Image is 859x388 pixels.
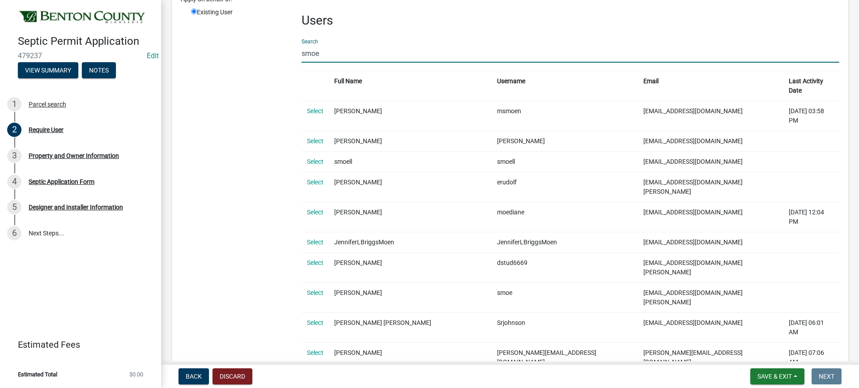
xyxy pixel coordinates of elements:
a: Select [307,209,323,216]
div: Require User [29,127,64,133]
div: Designer and Installer Information [29,204,123,210]
button: Notes [82,62,116,78]
td: [PERSON_NAME] [329,101,492,131]
td: smoell [492,151,638,172]
th: Full Name [329,71,492,101]
td: [EMAIL_ADDRESS][DOMAIN_NAME] [638,151,783,172]
div: 1 [7,97,21,111]
h4: Septic Permit Application [18,35,154,48]
td: msmoen [492,101,638,131]
button: Discard [213,368,252,384]
img: Benton County, Minnesota [18,9,147,26]
td: [PERSON_NAME][EMAIL_ADDRESS][DOMAIN_NAME] [492,342,638,372]
div: 3 [7,149,21,163]
td: smoell [329,151,492,172]
td: [PERSON_NAME] [329,172,492,202]
a: Select [307,289,323,296]
span: 479237 [18,51,143,60]
td: [PERSON_NAME] [329,342,492,372]
div: 6 [7,226,21,240]
span: Save & Exit [757,373,792,380]
td: JenniferLBriggsMoen [329,232,492,252]
th: Username [492,71,638,101]
button: Save & Exit [750,368,804,384]
div: Property and Owner Information [29,153,119,159]
wm-modal-confirm: Edit Application Number [147,51,159,60]
a: Select [307,319,323,326]
td: [EMAIL_ADDRESS][DOMAIN_NAME] [638,232,783,252]
td: [DATE] 06:01 AM [783,312,839,342]
td: [EMAIL_ADDRESS][DOMAIN_NAME][PERSON_NAME] [638,172,783,202]
th: Email [638,71,783,101]
td: [PERSON_NAME] [492,131,638,151]
th: Last Activity Date [783,71,839,101]
td: [PERSON_NAME] [329,202,492,232]
h3: Users [302,13,839,28]
a: Select [307,158,323,165]
span: $0.00 [129,371,143,377]
td: [DATE] 03:58 PM [783,101,839,131]
div: 5 [7,200,21,214]
td: dstud6669 [492,252,638,282]
span: Back [186,373,202,380]
td: [PERSON_NAME] [329,252,492,282]
wm-modal-confirm: Summary [18,67,78,74]
button: Next [812,368,842,384]
a: Select [307,107,323,115]
a: Select [307,239,323,246]
td: [PERSON_NAME][EMAIL_ADDRESS][DOMAIN_NAME] [638,342,783,372]
a: Estimated Fees [7,336,147,354]
div: 4 [7,175,21,189]
td: Srjohnson [492,312,638,342]
td: [DATE] 07:06 AM [783,342,839,372]
span: Estimated Total [18,371,57,377]
td: [PERSON_NAME] [329,131,492,151]
a: Edit [147,51,159,60]
td: erudolf [492,172,638,202]
td: [EMAIL_ADDRESS][DOMAIN_NAME] [638,202,783,232]
td: [EMAIL_ADDRESS][DOMAIN_NAME] [638,131,783,151]
button: Back [179,368,209,384]
div: Parcel search [29,101,66,107]
wm-modal-confirm: Notes [82,67,116,74]
td: [EMAIL_ADDRESS][DOMAIN_NAME][PERSON_NAME] [638,282,783,312]
td: [EMAIL_ADDRESS][DOMAIN_NAME] [638,312,783,342]
a: Select [307,137,323,145]
a: Select [307,179,323,186]
a: Select [307,349,323,356]
span: Next [819,373,834,380]
td: [PERSON_NAME] [329,282,492,312]
td: moediane [492,202,638,232]
div: 2 [7,123,21,137]
td: [EMAIL_ADDRESS][DOMAIN_NAME] [638,101,783,131]
a: Select [307,259,323,266]
td: JenniferLBriggsMoen [492,232,638,252]
button: View Summary [18,62,78,78]
td: [DATE] 12:04 PM [783,202,839,232]
td: smoe [492,282,638,312]
td: [PERSON_NAME] [PERSON_NAME] [329,312,492,342]
div: Septic Application Form [29,179,94,185]
td: [EMAIL_ADDRESS][DOMAIN_NAME][PERSON_NAME] [638,252,783,282]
